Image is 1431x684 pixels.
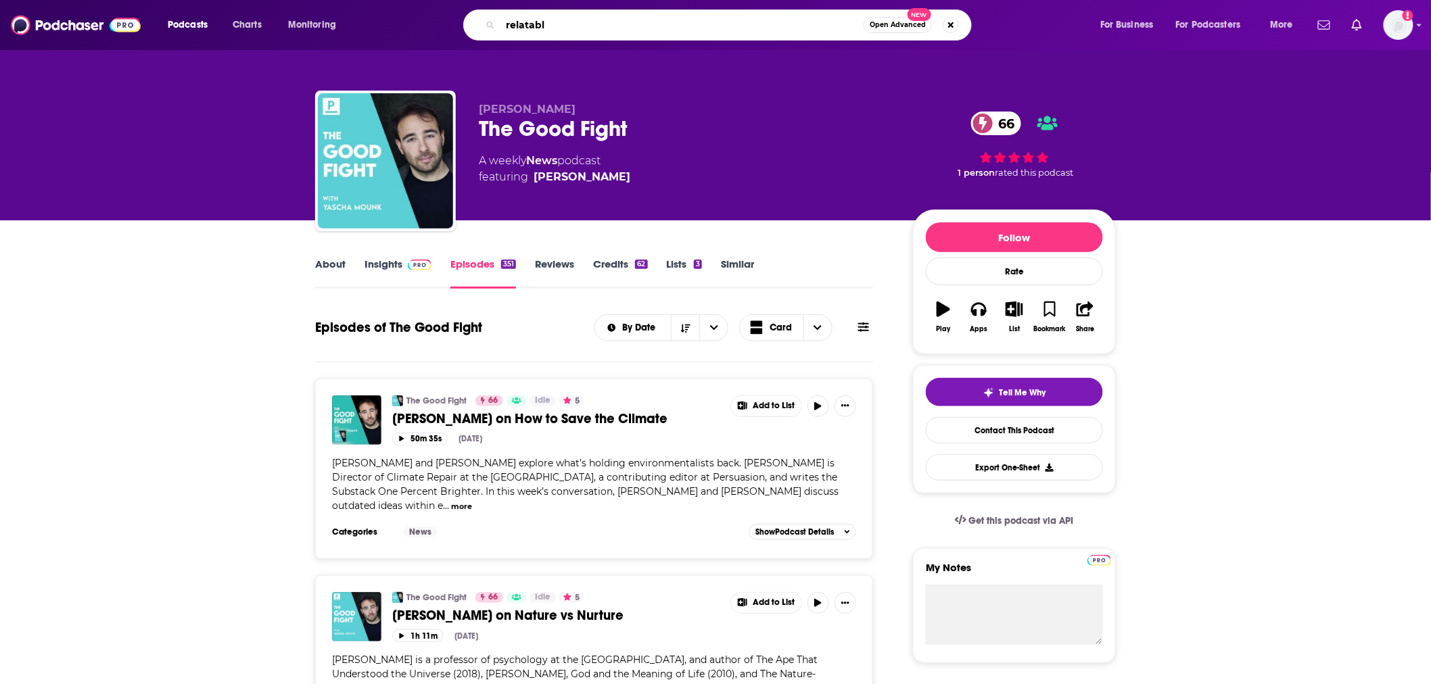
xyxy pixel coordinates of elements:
[1270,16,1293,34] span: More
[983,387,994,398] img: tell me why sparkle
[408,260,431,270] img: Podchaser Pro
[835,592,856,614] button: Show More Button
[926,417,1103,443] a: Contact This Podcast
[971,112,1021,135] a: 66
[835,395,856,417] button: Show More Button
[595,323,672,333] button: open menu
[753,597,795,608] span: Add to List
[997,293,1032,341] button: List
[699,315,728,341] button: open menu
[279,14,354,36] button: open menu
[622,323,660,333] span: By Date
[731,593,801,613] button: Show More Button
[535,258,574,289] a: Reviews
[1176,16,1241,34] span: For Podcasters
[332,395,381,445] img: Quico Toro on How to Save the Climate
[926,561,1103,585] label: My Notes
[694,260,702,269] div: 3
[404,527,437,537] a: News
[11,12,141,38] img: Podchaser - Follow, Share and Rate Podcasts
[969,515,1074,527] span: Get this podcast via API
[1261,14,1310,36] button: open menu
[870,22,926,28] span: Open Advanced
[392,410,667,427] span: [PERSON_NAME] on How to Save the Climate
[995,168,1073,178] span: rated this podcast
[559,395,584,406] button: 5
[1076,325,1094,333] div: Share
[488,394,498,408] span: 66
[937,325,951,333] div: Play
[1346,14,1367,36] a: Show notifications dropdown
[559,592,584,603] button: 5
[731,396,801,416] button: Show More Button
[315,258,346,289] a: About
[475,592,503,603] a: 66
[864,17,932,33] button: Open AdvancedNew
[721,258,754,289] a: Similar
[535,591,550,604] span: Idle
[454,631,478,641] div: [DATE]
[392,607,624,624] span: [PERSON_NAME] on Nature vs Nurture
[476,9,985,41] div: Search podcasts, credits, & more...
[1009,325,1020,333] div: List
[635,260,647,269] div: 62
[479,169,630,185] span: featuring
[944,504,1085,537] a: Get this podcast via API
[749,524,856,540] button: ShowPodcast Details
[926,293,961,341] button: Play
[392,395,403,406] img: The Good Fight
[475,395,503,406] a: 66
[753,401,795,411] span: Add to List
[958,168,995,178] span: 1 person
[332,592,381,641] img: Steve Stewart-Williams on Nature vs Nurture
[365,258,431,289] a: InsightsPodchaser Pro
[530,395,556,406] a: Idle
[392,592,403,603] img: The Good Fight
[488,591,498,604] span: 66
[593,258,647,289] a: Credits62
[1100,16,1154,34] span: For Business
[392,410,721,427] a: [PERSON_NAME] on How to Save the Climate
[318,93,453,228] img: The Good Fight
[535,394,550,408] span: Idle
[392,433,448,445] button: 50m 35s
[392,629,444,642] button: 1h 11m
[332,457,839,512] span: [PERSON_NAME] and [PERSON_NAME] explore what’s holding environmentalists back. [PERSON_NAME] is D...
[1032,293,1067,341] button: Bookmark
[667,258,702,289] a: Lists3
[526,154,557,167] a: News
[985,112,1021,135] span: 66
[459,434,482,443] div: [DATE]
[961,293,996,341] button: Apps
[479,103,576,116] span: [PERSON_NAME]
[1384,10,1413,40] span: Logged in as hmill
[908,8,932,21] span: New
[1167,14,1261,36] button: open menu
[926,454,1103,481] button: Export One-Sheet
[530,592,556,603] a: Idle
[451,501,472,512] button: more
[671,315,699,341] button: Sort Direction
[926,378,1103,406] button: tell me why sparkleTell Me Why
[913,103,1116,187] div: 66 1 personrated this podcast
[926,258,1103,285] div: Rate
[1034,325,1066,333] div: Bookmark
[443,499,449,512] span: ...
[315,319,482,336] h1: Episodes of The Good Fight
[739,314,832,341] button: Choose View
[406,592,467,603] a: The Good Fight
[770,323,793,333] span: Card
[501,260,516,269] div: 351
[594,314,729,341] h2: Choose List sort
[450,258,516,289] a: Episodes351
[224,14,270,36] a: Charts
[926,222,1103,252] button: Follow
[1313,14,1336,36] a: Show notifications dropdown
[970,325,988,333] div: Apps
[233,16,262,34] span: Charts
